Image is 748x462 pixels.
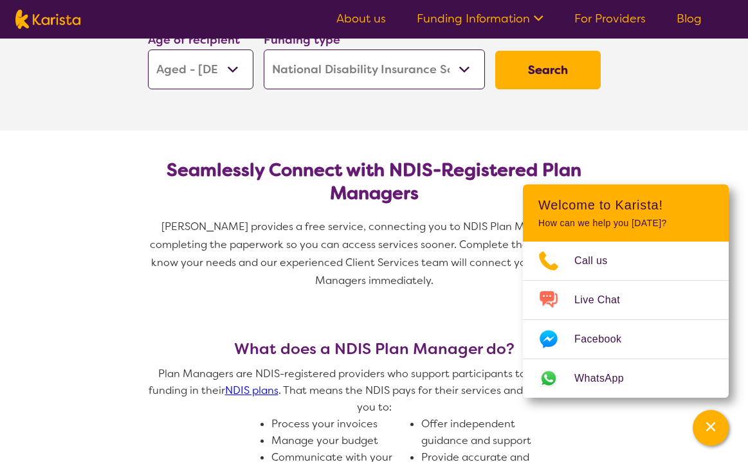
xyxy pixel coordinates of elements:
[538,218,713,229] p: How can we help you [DATE]?
[143,366,606,416] p: Plan Managers are NDIS-registered providers who support participants to manage the funding in the...
[574,369,639,388] span: WhatsApp
[417,11,543,26] a: Funding Information
[574,330,637,349] span: Facebook
[677,11,702,26] a: Blog
[421,416,561,449] li: Offer independent guidance and support
[271,432,411,449] li: Manage your budget
[15,10,80,29] img: Karista logo
[538,197,713,213] h2: Welcome to Karista!
[271,416,411,432] li: Process your invoices
[150,220,601,287] span: [PERSON_NAME] provides a free service, connecting you to NDIS Plan Managers and completing the pa...
[523,242,729,398] ul: Choose channel
[693,410,729,446] button: Channel Menu
[574,290,635,310] span: Live Chat
[574,251,623,271] span: Call us
[143,340,606,358] h3: What does a NDIS Plan Manager do?
[225,384,278,397] a: NDIS plans
[264,32,340,48] label: Funding type
[495,51,601,89] button: Search
[336,11,386,26] a: About us
[523,359,729,398] a: Web link opens in a new tab.
[523,184,729,398] div: Channel Menu
[158,159,590,205] h2: Seamlessly Connect with NDIS-Registered Plan Managers
[148,32,240,48] label: Age of recipient
[574,11,646,26] a: For Providers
